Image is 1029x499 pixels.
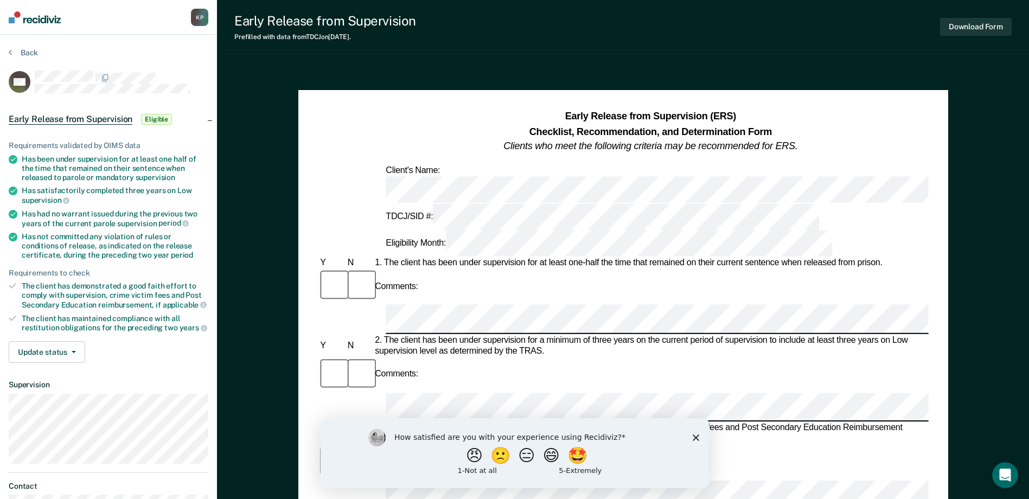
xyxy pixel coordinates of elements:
[234,13,416,29] div: Early Release from Supervision
[321,418,709,488] iframe: Survey by Kim from Recidiviz
[9,482,208,491] dt: Contact
[318,258,345,268] div: Y
[9,114,132,125] span: Early Release from Supervision
[9,11,61,23] img: Recidiviz
[22,314,208,332] div: The client has maintained compliance with all restitution obligations for the preceding two
[22,209,208,228] div: Has had no warrant issued during the previous two years of the current parole supervision
[22,196,69,204] span: supervision
[565,111,736,122] strong: Early Release from Supervision (ERS)
[345,340,372,351] div: N
[158,219,189,227] span: period
[940,18,1012,36] button: Download Form
[9,380,208,389] dt: Supervision
[234,33,416,41] div: Prefilled with data from TDCJ on [DATE] .
[373,258,929,268] div: 1. The client has been under supervision for at least one-half the time that remained on their cu...
[503,140,797,151] em: Clients who meet the following criteria may be recommended for ERS.
[373,282,420,292] div: Comments:
[136,173,175,182] span: supervision
[992,462,1018,488] iframe: Intercom live chat
[9,268,208,278] div: Requirements to check
[373,335,929,356] div: 2. The client has been under supervision for a minimum of three years on the current period of su...
[318,428,345,439] div: Y
[163,300,207,309] span: applicable
[373,369,420,380] div: Comments:
[318,340,345,351] div: Y
[191,9,208,26] button: KP
[9,48,38,57] button: Back
[180,323,207,332] span: years
[171,251,193,259] span: period
[384,230,834,257] div: Eligibility Month:
[22,232,208,259] div: Has not committed any violation of rules or conditions of release, as indicated on the release ce...
[529,126,772,137] strong: Checklist, Recommendation, and Determination Form
[22,282,208,309] div: The client has demonstrated a good faith effort to comply with supervision, crime victim fees and...
[141,114,172,125] span: Eligible
[9,341,85,363] button: Update status
[384,203,821,230] div: TDCJ/SID #:
[345,258,372,268] div: N
[373,423,929,444] div: 3. The client has demonstrated a good faith effort to comply with supervision, crime victim fees ...
[191,9,208,26] div: K P
[9,141,208,150] div: Requirements validated by OIMS data
[22,186,208,204] div: Has satisfactorily completed three years on Low
[22,155,208,182] div: Has been under supervision for at least one half of the time that remained on their sentence when...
